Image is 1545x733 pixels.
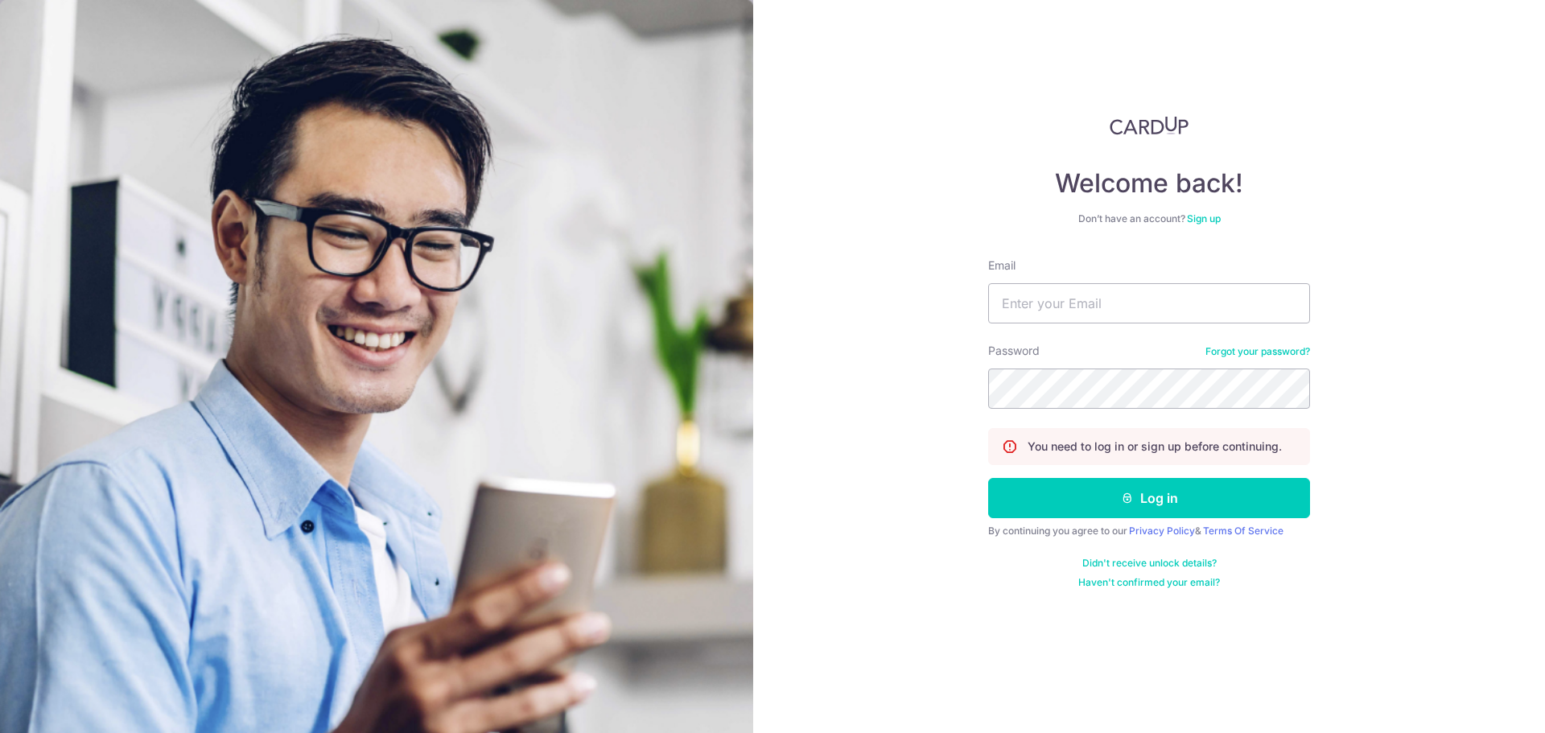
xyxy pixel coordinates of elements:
button: Log in [988,478,1310,518]
img: CardUp Logo [1110,116,1189,135]
a: Sign up [1187,212,1221,224]
a: Terms Of Service [1203,525,1283,537]
p: You need to log in or sign up before continuing. [1028,439,1282,455]
div: Don’t have an account? [988,212,1310,225]
a: Didn't receive unlock details? [1082,557,1217,570]
div: By continuing you agree to our & [988,525,1310,537]
label: Email [988,257,1016,274]
input: Enter your Email [988,283,1310,323]
a: Haven't confirmed your email? [1078,576,1220,589]
a: Privacy Policy [1129,525,1195,537]
h4: Welcome back! [988,167,1310,200]
a: Forgot your password? [1205,345,1310,358]
label: Password [988,343,1040,359]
